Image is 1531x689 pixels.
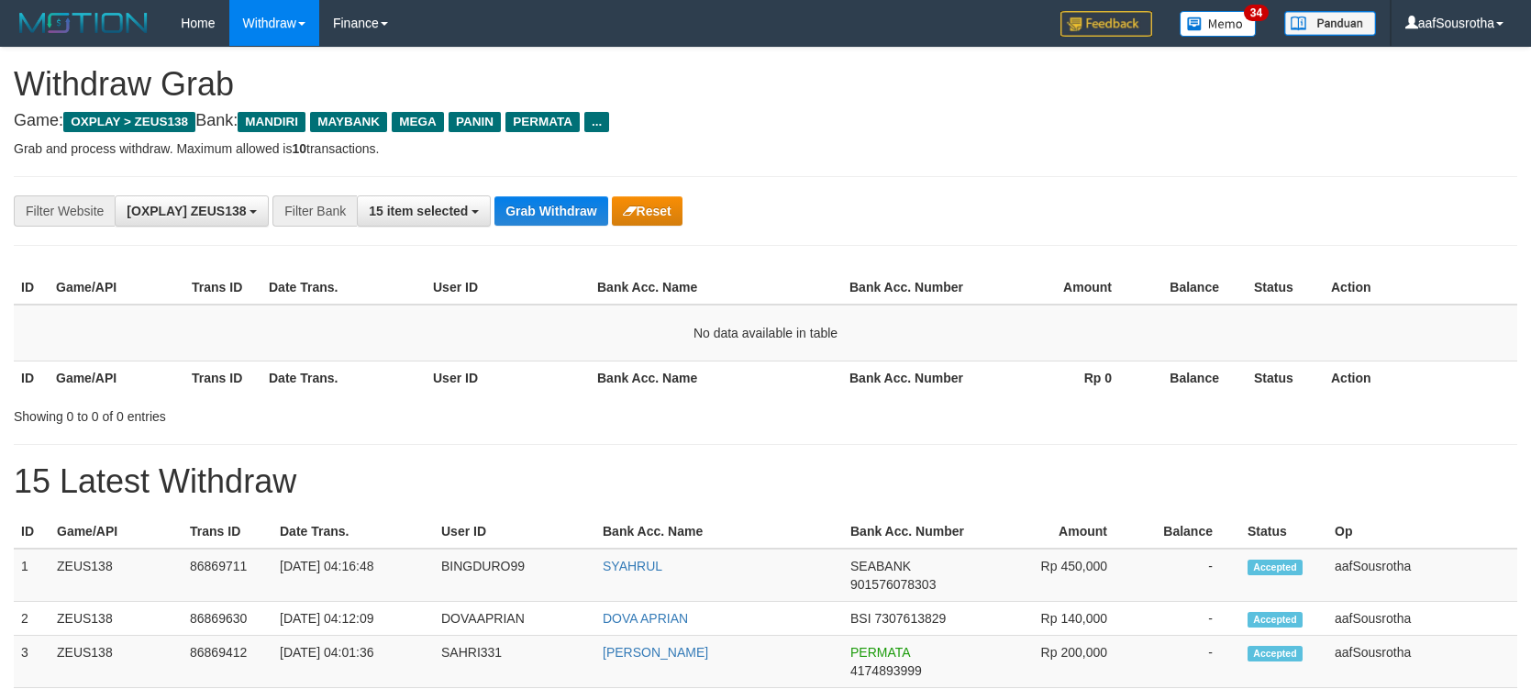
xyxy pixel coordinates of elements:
[14,271,49,305] th: ID
[272,636,434,688] td: [DATE] 04:01:36
[1327,549,1517,602] td: aafSousrotha
[183,515,272,549] th: Trans ID
[261,361,426,395] th: Date Trans.
[1135,515,1240,549] th: Balance
[357,195,491,227] button: 15 item selected
[1327,602,1517,636] td: aafSousrotha
[584,112,609,132] span: ...
[434,636,595,688] td: SAHRI331
[1139,271,1247,305] th: Balance
[977,636,1135,688] td: Rp 200,000
[1327,636,1517,688] td: aafSousrotha
[14,602,50,636] td: 2
[49,271,184,305] th: Game/API
[603,611,688,626] a: DOVA APRIAN
[595,515,843,549] th: Bank Acc. Name
[272,195,357,227] div: Filter Bank
[590,271,842,305] th: Bank Acc. Name
[14,361,49,395] th: ID
[50,515,183,549] th: Game/API
[14,195,115,227] div: Filter Website
[977,549,1135,602] td: Rp 450,000
[850,559,911,573] span: SEABANK
[14,549,50,602] td: 1
[603,559,662,573] a: SYAHRUL
[978,271,1139,305] th: Amount
[1060,11,1152,37] img: Feedback.jpg
[369,204,468,218] span: 15 item selected
[977,602,1135,636] td: Rp 140,000
[292,141,306,156] strong: 10
[14,9,153,37] img: MOTION_logo.png
[842,271,978,305] th: Bank Acc. Number
[14,636,50,688] td: 3
[50,636,183,688] td: ZEUS138
[843,515,977,549] th: Bank Acc. Number
[426,361,590,395] th: User ID
[14,66,1517,103] h1: Withdraw Grab
[50,602,183,636] td: ZEUS138
[842,361,978,395] th: Bank Acc. Number
[1248,560,1303,575] span: Accepted
[184,271,261,305] th: Trans ID
[1244,5,1269,21] span: 34
[1324,271,1517,305] th: Action
[272,515,434,549] th: Date Trans.
[850,663,922,678] span: Copy 4174893999 to clipboard
[238,112,305,132] span: MANDIRI
[590,361,842,395] th: Bank Acc. Name
[14,139,1517,158] p: Grab and process withdraw. Maximum allowed is transactions.
[14,400,624,426] div: Showing 0 to 0 of 0 entries
[183,602,272,636] td: 86869630
[184,361,261,395] th: Trans ID
[1139,361,1247,395] th: Balance
[434,602,595,636] td: DOVAAPRIAN
[14,515,50,549] th: ID
[1248,646,1303,661] span: Accepted
[261,271,426,305] th: Date Trans.
[1240,515,1327,549] th: Status
[14,463,1517,500] h1: 15 Latest Withdraw
[1248,612,1303,628] span: Accepted
[850,611,871,626] span: BSI
[183,549,272,602] td: 86869711
[1135,602,1240,636] td: -
[1324,361,1517,395] th: Action
[426,271,590,305] th: User ID
[1247,271,1324,305] th: Status
[49,361,184,395] th: Game/API
[1327,515,1517,549] th: Op
[115,195,269,227] button: [OXPLAY] ZEUS138
[310,112,387,132] span: MAYBANK
[392,112,444,132] span: MEGA
[977,515,1135,549] th: Amount
[850,645,910,660] span: PERMATA
[434,549,595,602] td: BINGDURO99
[1284,11,1376,36] img: panduan.png
[978,361,1139,395] th: Rp 0
[494,196,607,226] button: Grab Withdraw
[14,112,1517,130] h4: Game: Bank:
[63,112,195,132] span: OXPLAY > ZEUS138
[50,549,183,602] td: ZEUS138
[183,636,272,688] td: 86869412
[272,602,434,636] td: [DATE] 04:12:09
[505,112,580,132] span: PERMATA
[612,196,682,226] button: Reset
[14,305,1517,361] td: No data available in table
[127,204,246,218] span: [OXPLAY] ZEUS138
[850,577,936,592] span: Copy 901576078303 to clipboard
[1247,361,1324,395] th: Status
[272,549,434,602] td: [DATE] 04:16:48
[449,112,501,132] span: PANIN
[874,611,946,626] span: Copy 7307613829 to clipboard
[1135,636,1240,688] td: -
[434,515,595,549] th: User ID
[1180,11,1257,37] img: Button%20Memo.svg
[603,645,708,660] a: [PERSON_NAME]
[1135,549,1240,602] td: -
